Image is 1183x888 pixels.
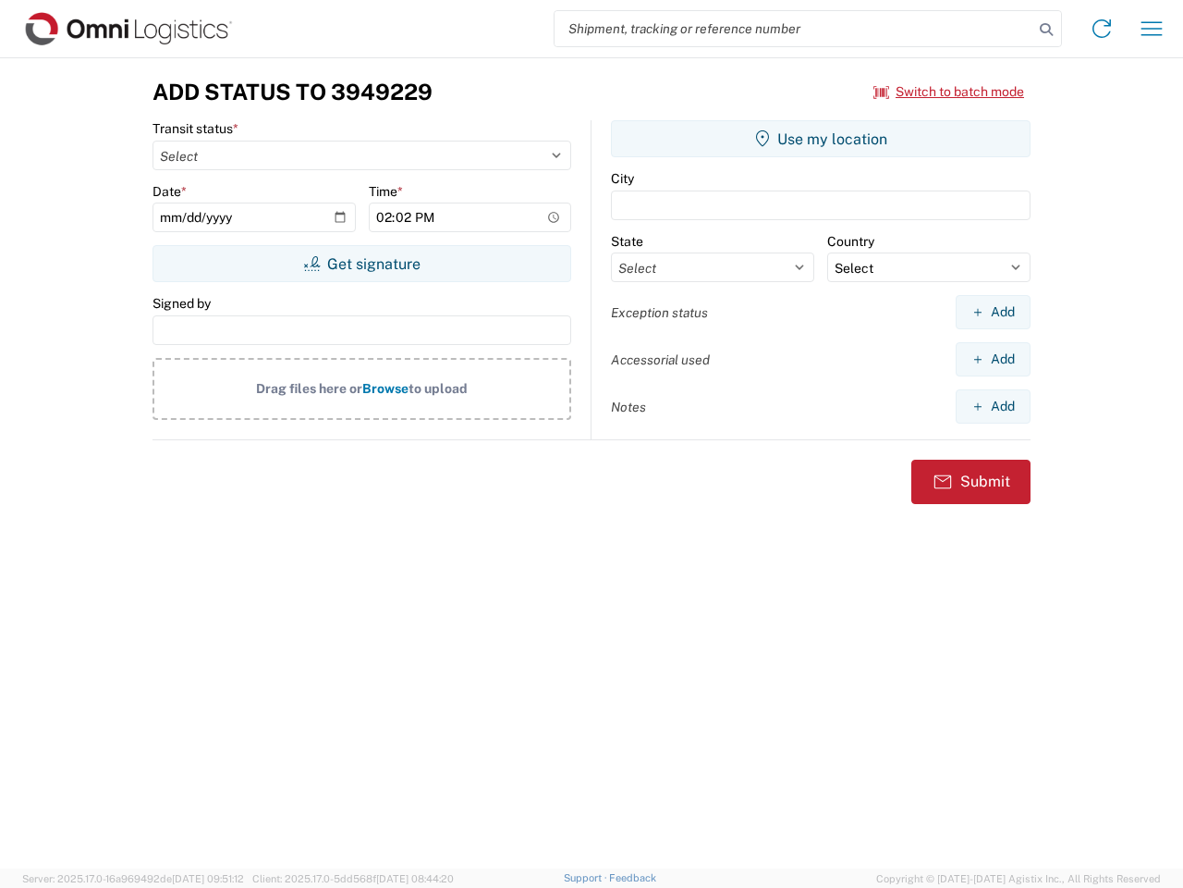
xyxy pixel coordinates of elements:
[172,873,244,884] span: [DATE] 09:51:12
[609,872,656,883] a: Feedback
[876,870,1161,887] span: Copyright © [DATE]-[DATE] Agistix Inc., All Rights Reserved
[956,295,1031,329] button: Add
[564,872,610,883] a: Support
[956,389,1031,424] button: Add
[611,120,1031,157] button: Use my location
[611,170,634,187] label: City
[611,304,708,321] label: Exception status
[873,77,1024,107] button: Switch to batch mode
[611,399,646,415] label: Notes
[252,873,454,884] span: Client: 2025.17.0-5dd568f
[22,873,244,884] span: Server: 2025.17.0-16a969492de
[827,233,874,250] label: Country
[256,381,362,396] span: Drag files here or
[611,351,710,368] label: Accessorial used
[376,873,454,884] span: [DATE] 08:44:20
[956,342,1031,376] button: Add
[409,381,468,396] span: to upload
[369,183,403,200] label: Time
[152,120,238,137] label: Transit status
[911,460,1031,504] button: Submit
[152,295,211,312] label: Signed by
[362,381,409,396] span: Browse
[152,183,187,200] label: Date
[152,245,571,282] button: Get signature
[555,11,1033,46] input: Shipment, tracking or reference number
[152,79,433,105] h3: Add Status to 3949229
[611,233,643,250] label: State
